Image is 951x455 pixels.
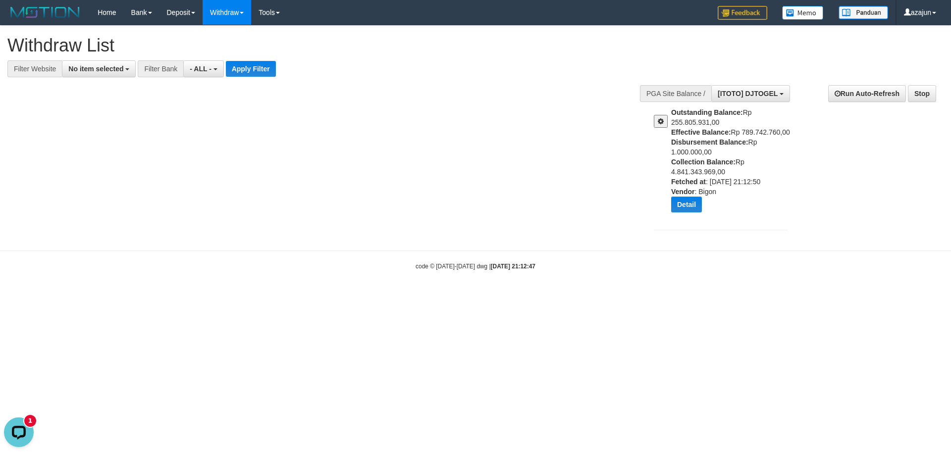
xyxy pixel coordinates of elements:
[718,90,778,98] span: [ITOTO] DJTOGEL
[718,6,767,20] img: Feedback.jpg
[908,85,936,102] a: Stop
[711,85,790,102] button: [ITOTO] DJTOGEL
[138,60,183,77] div: Filter Bank
[671,158,736,166] b: Collection Balance:
[671,197,702,212] button: Detail
[7,5,83,20] img: MOTION_logo.png
[671,108,743,116] b: Outstanding Balance:
[671,128,731,136] b: Effective Balance:
[62,60,136,77] button: No item selected
[828,85,906,102] a: Run Auto-Refresh
[782,6,824,20] img: Button%20Memo.svg
[671,138,748,146] b: Disbursement Balance:
[416,263,535,270] small: code © [DATE]-[DATE] dwg |
[24,1,36,13] div: new message indicator
[839,6,888,19] img: panduan.png
[640,85,711,102] div: PGA Site Balance /
[226,61,276,77] button: Apply Filter
[183,60,223,77] button: - ALL -
[7,36,624,55] h1: Withdraw List
[671,178,706,186] b: Fetched at
[671,107,795,220] div: Rp 255.805.931,00 Rp 789.742.760,00 Rp 1.000.000,00 Rp 4.841.343.969,00 : [DATE] 21:12:50 : Bigon
[68,65,123,73] span: No item selected
[4,4,34,34] button: Open LiveChat chat widget
[491,263,535,270] strong: [DATE] 21:12:47
[7,60,62,77] div: Filter Website
[190,65,211,73] span: - ALL -
[671,188,694,196] b: Vendor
